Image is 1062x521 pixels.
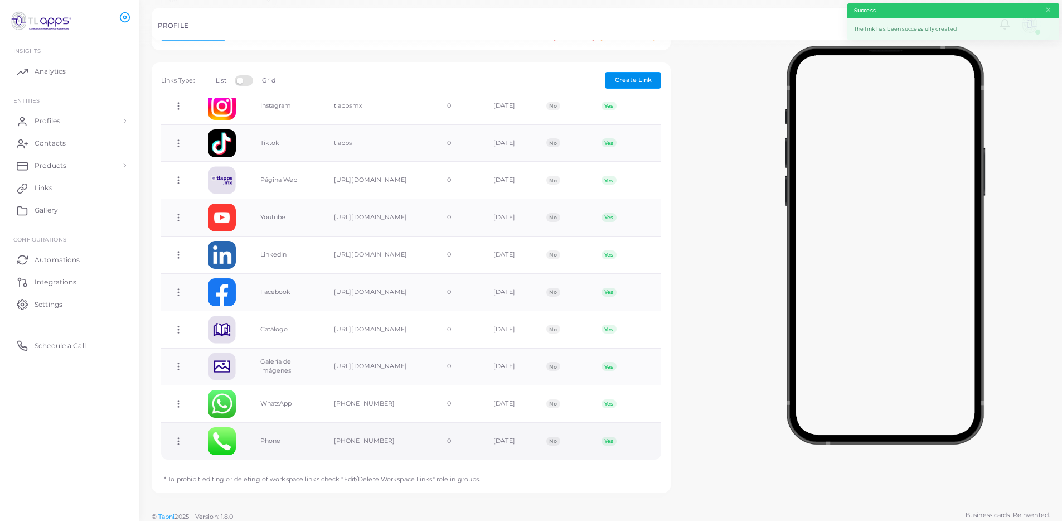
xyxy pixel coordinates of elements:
p: * To prohibit editing or deleting of workspace links check "Edit/Delete Workspace Links" role in ... [155,466,481,484]
td: [PHONE_NUMBER] [322,385,435,423]
div: The link has been successfully created [847,18,1059,40]
td: [DATE] [481,385,534,423]
label: Grid [262,76,275,85]
span: Products [35,161,66,171]
span: No [546,362,560,371]
img: logo [10,11,72,31]
td: [URL][DOMAIN_NAME] [322,311,435,348]
td: Youtube [248,199,322,237]
td: 0 [435,237,481,274]
span: Yes [602,138,617,147]
span: Gallery [35,205,58,215]
span: Create Link [615,76,652,84]
td: [DATE] [481,237,534,274]
span: Contacts [35,138,66,148]
img: youtube.png [208,204,236,231]
span: ENTITIES [13,97,40,104]
td: 0 [435,124,481,162]
a: Contacts [8,132,131,155]
td: tlappsmx [322,87,435,124]
span: Schedule a Call [35,341,86,351]
img: instagram.png [208,92,236,120]
span: Yes [602,362,617,371]
td: [URL][DOMAIN_NAME] [322,273,435,311]
span: Yes [602,176,617,185]
a: Analytics [8,60,131,83]
a: Profiles [8,110,131,132]
img: phone-mock.b55596b7.png [785,46,985,445]
td: [URL][DOMAIN_NAME] [322,237,435,274]
span: Yes [602,437,617,446]
span: Yes [602,213,617,222]
td: tlapps [322,124,435,162]
td: [DATE] [481,87,534,124]
td: [PHONE_NUMBER] [322,423,435,460]
button: Close [1045,4,1052,16]
td: Tiktok [248,124,322,162]
td: [DATE] [481,273,534,311]
td: Galería de imágenes [248,348,322,385]
a: Schedule a Call [8,334,131,356]
span: Links Type: [161,76,195,84]
td: 0 [435,273,481,311]
span: Yes [602,250,617,259]
span: Configurations [13,236,66,243]
td: 0 [435,199,481,237]
span: No [546,437,560,446]
td: Catálogo [248,311,322,348]
td: 0 [435,162,481,199]
span: No [546,102,560,110]
span: No [546,288,560,297]
td: [DATE] [481,124,534,162]
td: [URL][DOMAIN_NAME] [322,199,435,237]
td: [DATE] [481,423,534,460]
td: [DATE] [481,199,534,237]
span: Analytics [35,66,66,76]
span: No [546,138,560,147]
label: List [216,76,226,85]
td: [DATE] [481,162,534,199]
a: Links [8,177,131,199]
span: No [546,213,560,222]
img: tiktok.png [208,129,236,157]
span: Version: 1.8.0 [195,513,234,520]
img: phone.png [208,427,236,455]
a: Products [8,155,131,177]
img: XA8xyJDNLVv4LZoGKFRuRNuvdPkOv2qO-1713380006128.png [208,353,236,380]
td: Facebook [248,273,322,311]
td: WhatsApp [248,385,322,423]
td: [DATE] [481,348,534,385]
span: No [546,250,560,259]
td: [URL][DOMAIN_NAME] [322,162,435,199]
span: Yes [602,325,617,334]
td: 0 [435,385,481,423]
span: Integrations [35,277,76,287]
span: Business cards. Reinvented. [966,510,1050,520]
td: 0 [435,348,481,385]
span: No [546,325,560,334]
a: Settings [8,293,131,315]
span: Yes [602,102,617,110]
strong: Success [854,7,876,15]
img: linkedin.png [208,241,236,269]
span: No [546,399,560,408]
span: Yes [602,288,617,297]
td: 0 [435,423,481,460]
td: [DATE] [481,311,534,348]
span: INSIGHTS [13,47,41,54]
td: LinkedIn [248,237,322,274]
td: 0 [435,87,481,124]
span: Links [35,183,52,193]
td: Phone [248,423,322,460]
td: Instagram [248,87,322,124]
a: Tapni [158,513,175,520]
a: Integrations [8,271,131,293]
a: Automations [8,248,131,271]
span: Profiles [35,116,60,126]
img: UoSNKyOildHrPU8Xv6bB2AT3I2Iimuo9-1713379955951.png [208,166,236,194]
span: Settings [35,300,62,310]
img: kO5A12tRmdno1Xhz0y2tvPja1SkRCx2i-1713379974716.png [208,316,236,344]
span: No [546,176,560,185]
img: facebook.png [208,278,236,306]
